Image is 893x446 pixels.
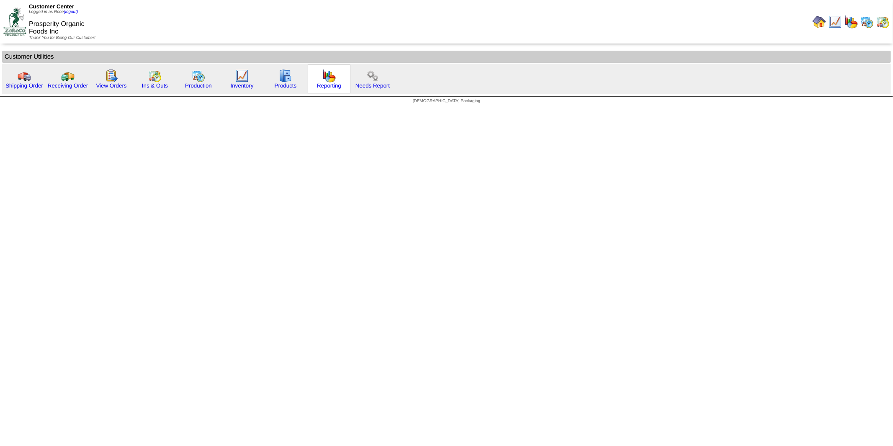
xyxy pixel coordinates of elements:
span: Thank You for Being Our Customer! [29,36,95,40]
img: line_graph.gif [235,69,249,82]
img: line_graph.gif [829,15,842,28]
img: graph.gif [322,69,336,82]
img: workorder.gif [105,69,118,82]
a: Inventory [231,82,254,89]
a: Reporting [317,82,341,89]
span: [DEMOGRAPHIC_DATA] Packaging [413,99,480,103]
img: workflow.png [366,69,379,82]
a: (logout) [64,10,78,14]
a: View Orders [96,82,126,89]
img: graph.gif [844,15,858,28]
img: cabinet.gif [279,69,292,82]
a: Receiving Order [48,82,88,89]
img: calendarprod.gif [192,69,205,82]
a: Production [185,82,212,89]
span: Customer Center [29,3,74,10]
a: Products [275,82,297,89]
img: calendarinout.gif [876,15,890,28]
img: truck.gif [18,69,31,82]
a: Ins & Outs [142,82,168,89]
img: home.gif [813,15,826,28]
img: calendarinout.gif [148,69,162,82]
img: calendarprod.gif [860,15,874,28]
a: Needs Report [355,82,390,89]
td: Customer Utilities [2,51,891,63]
a: Shipping Order [5,82,43,89]
span: Logged in as Rcoe [29,10,78,14]
img: truck2.gif [61,69,75,82]
span: Prosperity Organic Foods Inc [29,21,85,35]
img: ZoRoCo_Logo(Green%26Foil)%20jpg.webp [3,8,26,36]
